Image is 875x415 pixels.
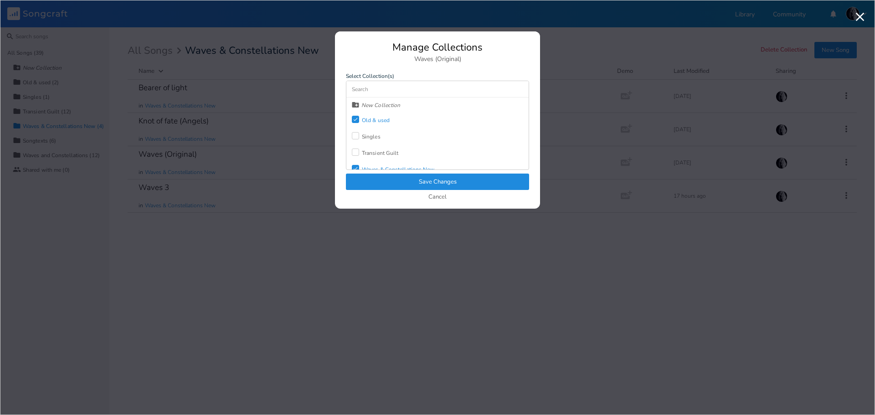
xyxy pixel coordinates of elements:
[346,174,529,190] button: Save Changes
[362,150,399,156] div: Transient Guilt
[346,81,529,97] input: Search
[346,42,529,52] div: Manage Collections
[361,102,400,108] div: New Collection
[346,73,529,79] label: Select Collection(s)
[428,194,447,201] button: Cancel
[362,118,390,123] div: Old & used
[362,167,435,172] div: Waves & Constellations New
[346,56,529,62] div: Waves (Original)
[362,134,381,139] div: Singles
